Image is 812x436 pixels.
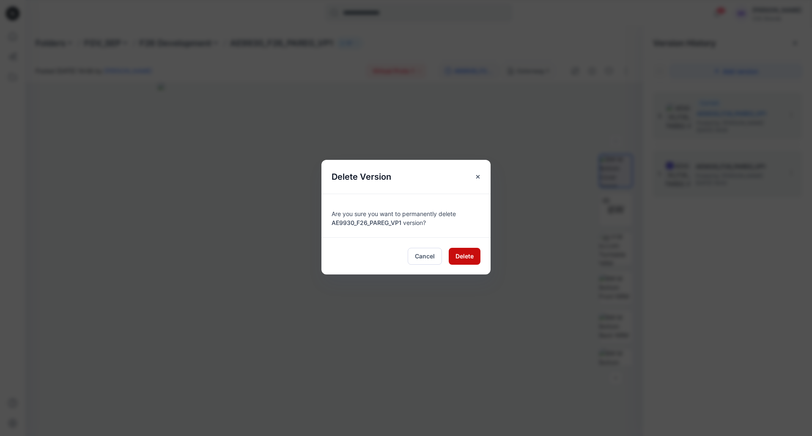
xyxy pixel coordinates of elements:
span: Cancel [415,252,435,261]
button: Cancel [408,248,442,265]
button: Delete [449,248,480,265]
span: AE9930_F26_PAREG_VP1 [332,219,401,226]
span: Delete [455,252,474,261]
button: Close [470,169,486,184]
div: Are you sure you want to permanently delete version? [332,204,480,227]
h5: Delete Version [321,160,401,194]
